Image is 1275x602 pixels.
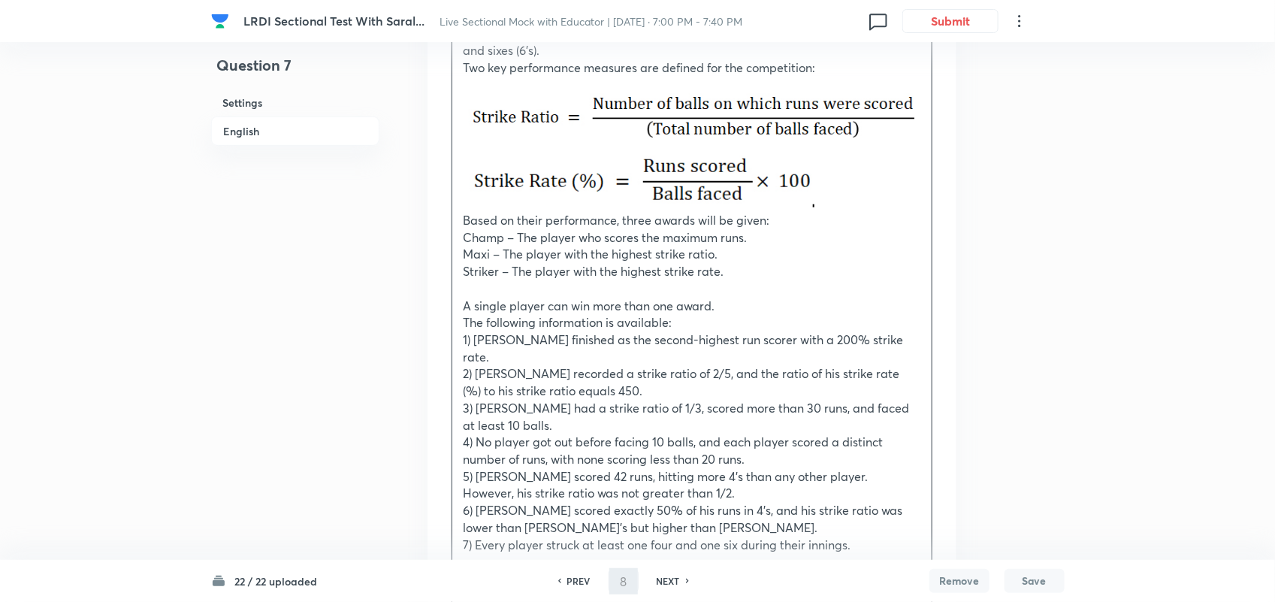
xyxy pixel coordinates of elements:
[464,502,920,536] p: 6) [PERSON_NAME] scored exactly 50% of his runs in 4’s, and his strike ratio was lower than [PERS...
[211,89,379,116] h6: Settings
[464,400,920,434] p: 3) [PERSON_NAME] had a strike ratio of 1/3, scored more than 30 runs, and faced at least 10 balls.
[464,298,920,315] p: A single player can win more than one award.
[464,537,920,554] p: 7) Every player struck at least one four and one six during their innings.
[464,144,816,207] img: 07-10-25-10:35:32-AM
[211,12,229,30] img: Company Logo
[657,574,680,588] h6: NEXT
[440,14,742,29] span: Live Sectional Mock with Educator | [DATE] · 7:00 PM - 7:40 PM
[464,246,920,263] p: Maxi – The player with the highest strike ratio.
[464,365,920,399] p: 2) [PERSON_NAME] recorded a strike ratio of 2/5, and the ratio of his strike rate (%) to his stri...
[243,13,424,29] span: LRDI Sectional Test With Saral...
[464,263,920,280] p: Striker – The player with the highest strike rate.
[464,93,920,139] img: 07-10-25-10:35:30-AM
[929,569,989,593] button: Remove
[1005,569,1065,593] button: Save
[211,116,379,146] h6: English
[464,331,920,365] p: 1) [PERSON_NAME] finished as the second-highest run scorer with a 200% strike rate.
[902,9,999,33] button: Submit
[464,59,920,77] p: Two key performance measures are defined for the competition:
[464,468,920,502] p: 5) [PERSON_NAME] scored 42 runs, hitting more 4’s than any other player. However, his strike rati...
[235,573,318,589] h6: 22 / 22 uploaded
[211,54,379,89] h4: Question 7
[464,434,920,467] p: 4) No player got out before facing 10 balls, and each player scored a distinct number of runs, wi...
[464,229,920,247] p: Champ – The player who scores the maximum runs.
[211,12,232,30] a: Company Logo
[464,212,920,229] p: Based on their performance, three awards will be given:
[464,314,920,331] p: The following information is available:
[567,574,591,588] h6: PREV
